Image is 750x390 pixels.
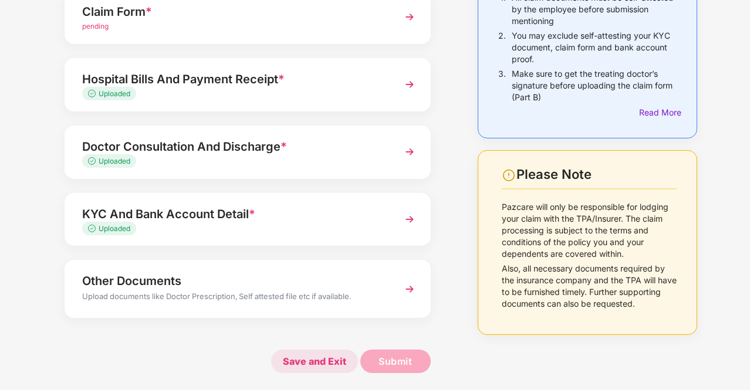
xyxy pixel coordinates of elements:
p: 3. [498,68,506,103]
div: Upload documents like Doctor Prescription, Self attested file etc if available. [82,290,386,306]
div: Doctor Consultation And Discharge [82,137,386,156]
div: Read More [639,106,677,119]
img: svg+xml;base64,PHN2ZyB4bWxucz0iaHR0cDovL3d3dy53My5vcmcvMjAwMC9zdmciIHdpZHRoPSIxMy4zMzMiIGhlaWdodD... [88,90,99,97]
div: Other Documents [82,272,386,290]
div: Hospital Bills And Payment Receipt [82,70,386,89]
img: svg+xml;base64,PHN2ZyB4bWxucz0iaHR0cDovL3d3dy53My5vcmcvMjAwMC9zdmciIHdpZHRoPSIxMy4zMzMiIGhlaWdodD... [88,225,99,232]
p: Make sure to get the treating doctor’s signature before uploading the claim form (Part B) [512,68,677,103]
p: Also, all necessary documents required by the insurance company and the TPA will have to be furni... [502,263,677,310]
span: Uploaded [99,224,130,233]
span: Save and Exit [271,350,358,373]
img: svg+xml;base64,PHN2ZyBpZD0iTmV4dCIgeG1sbnM9Imh0dHA6Ly93d3cudzMub3JnLzIwMDAvc3ZnIiB3aWR0aD0iMzYiIG... [399,209,420,230]
img: svg+xml;base64,PHN2ZyB4bWxucz0iaHR0cDovL3d3dy53My5vcmcvMjAwMC9zdmciIHdpZHRoPSIxMy4zMzMiIGhlaWdodD... [88,157,99,165]
div: Claim Form [82,2,386,21]
span: pending [82,22,109,30]
img: svg+xml;base64,PHN2ZyBpZD0iV2FybmluZ18tXzI0eDI0IiBkYXRhLW5hbWU9Ildhcm5pbmcgLSAyNHgyNCIgeG1sbnM9Im... [502,168,516,182]
img: svg+xml;base64,PHN2ZyBpZD0iTmV4dCIgeG1sbnM9Imh0dHA6Ly93d3cudzMub3JnLzIwMDAvc3ZnIiB3aWR0aD0iMzYiIG... [399,279,420,300]
img: svg+xml;base64,PHN2ZyBpZD0iTmV4dCIgeG1sbnM9Imh0dHA6Ly93d3cudzMub3JnLzIwMDAvc3ZnIiB3aWR0aD0iMzYiIG... [399,6,420,28]
p: You may exclude self-attesting your KYC document, claim form and bank account proof. [512,30,677,65]
p: Pazcare will only be responsible for lodging your claim with the TPA/Insurer. The claim processin... [502,201,677,260]
span: Uploaded [99,157,130,165]
div: KYC And Bank Account Detail [82,205,386,223]
img: svg+xml;base64,PHN2ZyBpZD0iTmV4dCIgeG1sbnM9Imh0dHA6Ly93d3cudzMub3JnLzIwMDAvc3ZnIiB3aWR0aD0iMzYiIG... [399,74,420,95]
img: svg+xml;base64,PHN2ZyBpZD0iTmV4dCIgeG1sbnM9Imh0dHA6Ly93d3cudzMub3JnLzIwMDAvc3ZnIiB3aWR0aD0iMzYiIG... [399,141,420,162]
button: Submit [360,350,431,373]
div: Please Note [516,167,677,182]
p: 2. [498,30,506,65]
span: Uploaded [99,89,130,98]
